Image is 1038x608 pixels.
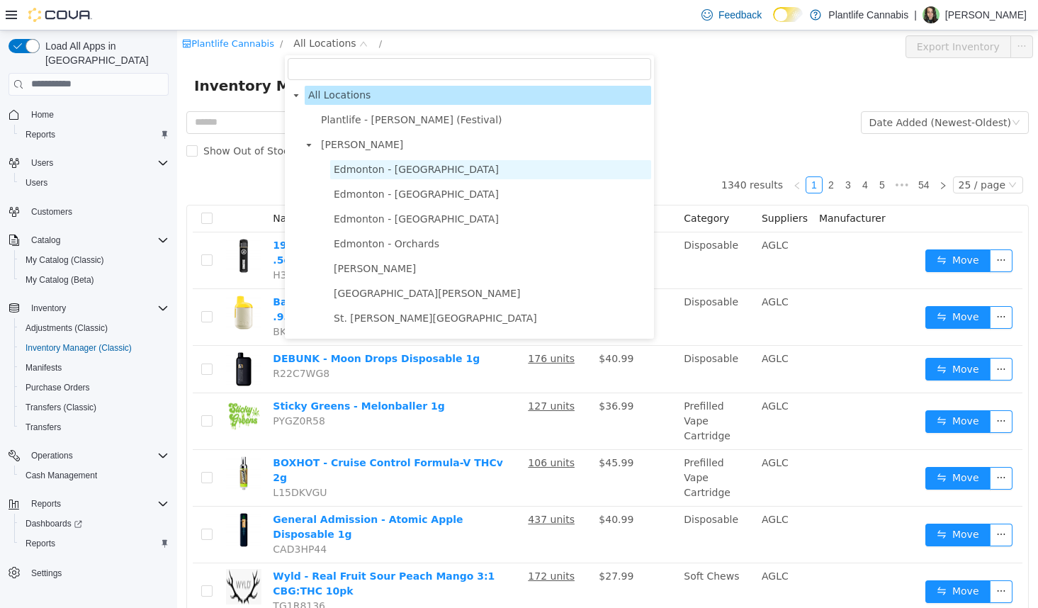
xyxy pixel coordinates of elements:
span: My Catalog (Beta) [26,274,94,286]
span: Edmonton - Orchards [153,204,474,223]
td: Prefilled Vape Cartridge [501,420,579,476]
button: Customers [3,201,174,222]
a: Feedback [696,1,767,29]
span: [PERSON_NAME] [144,108,226,120]
u: 172 units [351,540,397,551]
span: Operations [31,450,73,461]
td: Disposable [501,476,579,533]
li: 2 [645,146,662,163]
button: Cash Management [14,466,174,485]
span: $45.99 [422,427,456,438]
u: 127 units [351,370,397,381]
span: Purchase Orders [20,379,169,396]
button: Catalog [3,230,174,250]
span: L15DKVGU [96,456,150,468]
li: 1340 results [544,146,606,163]
img: BOXHOT - Cruise Control Formula-V THCv 2g hero shot [49,425,84,461]
span: All Locations [116,5,179,21]
button: icon: swapMove [748,327,813,350]
span: Reports [26,129,55,140]
a: Reports [20,535,61,552]
span: Show Out of Stock [21,115,123,126]
a: My Catalog (Beta) [20,271,100,288]
span: H3UFDKH8 [96,239,150,250]
span: Inventory Manager (Classic) [26,342,132,354]
span: Manufacturer [642,182,709,193]
span: Transfers (Classic) [26,402,96,413]
span: Edmonton - Jagare Ridge [153,179,474,198]
a: Adjustments (Classic) [20,320,113,337]
span: Manifests [20,359,169,376]
span: Adjustments (Classic) [26,322,108,334]
span: Settings [31,568,62,579]
span: Users [20,174,169,191]
span: Zone 2 [157,307,191,318]
button: icon: ellipsis [813,276,835,298]
span: Inventory Manager (Classic) [20,339,169,356]
span: Transfers [26,422,61,433]
span: St. Albert - Erin Ridge [153,254,474,273]
span: Home [31,109,54,120]
li: 5 [696,146,713,163]
p: [PERSON_NAME] [945,6,1027,23]
span: Suppliers [585,182,631,193]
span: $27.99 [422,540,456,551]
button: Export Inventory [728,5,834,28]
button: My Catalog (Beta) [14,270,174,290]
button: icon: ellipsis [813,437,835,459]
span: AGLC [585,266,611,277]
span: Home [26,106,169,123]
span: Inventory [26,300,169,317]
span: Catalog [26,232,169,249]
span: Cash Management [20,467,169,484]
button: Operations [3,446,174,466]
i: icon: down [831,150,840,160]
a: My Catalog (Classic) [20,252,110,269]
button: Catalog [26,232,66,249]
span: / [202,8,205,18]
a: Sticky Greens - Melonballer 1g [96,370,267,381]
a: Inventory Manager (Classic) [20,339,137,356]
span: Cash Management [26,470,97,481]
span: AGLC [585,427,611,438]
span: Feedback [718,8,762,22]
span: Purchase Orders [26,382,90,393]
input: filter select [111,28,474,50]
span: Edmonton - Harvest Pointe [153,130,474,149]
td: Disposable [501,315,579,363]
button: icon: swapMove [748,493,813,516]
i: icon: caret-down [115,62,123,69]
button: icon: ellipsis [813,380,835,402]
a: DEBUNK - Moon Drops Disposable 1g [96,322,303,334]
button: icon: swapMove [748,219,813,242]
span: Plantlife - Shepard (Festival) [140,80,474,99]
button: Transfers [14,417,174,437]
a: Dashboards [14,514,174,534]
button: icon: swapMove [748,380,813,402]
button: Adjustments (Classic) [14,318,174,338]
img: Cova [28,8,92,22]
button: icon: swapMove [748,276,813,298]
span: $40.99 [422,483,456,495]
button: Reports [14,125,174,145]
i: icon: down [182,9,191,19]
span: Dashboards [26,518,82,529]
span: Customers [26,203,169,220]
span: Ashton [140,105,474,124]
span: Load All Apps in [GEOGRAPHIC_DATA] [40,39,169,67]
button: icon: ellipsis [833,5,856,28]
button: My Catalog (Classic) [14,250,174,270]
span: Transfers [20,419,169,436]
td: Disposable [501,202,579,259]
a: Reports [20,126,61,143]
button: Home [3,104,174,125]
a: Users [20,174,53,191]
button: Inventory [26,300,72,317]
button: Users [14,173,174,193]
a: Customers [26,203,78,220]
span: Edmonton - [GEOGRAPHIC_DATA] [157,158,322,169]
span: St. Albert - Jensen Lakes [153,278,474,298]
button: Users [3,153,174,173]
img: DEBUNK - Moon Drops Disposable 1g hero shot [49,321,84,356]
a: Dashboards [20,515,88,532]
